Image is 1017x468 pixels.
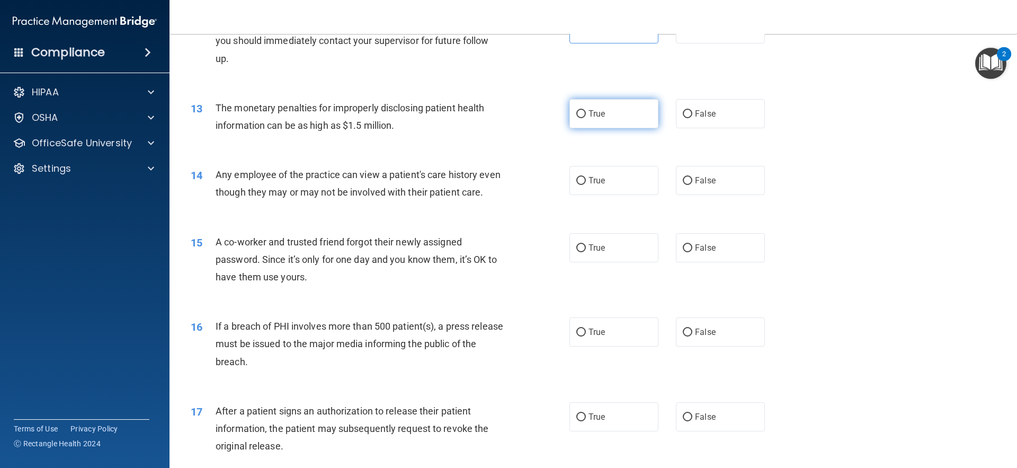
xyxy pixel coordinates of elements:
span: False [695,327,716,337]
input: False [683,413,692,421]
input: True [576,329,586,337]
p: OfficeSafe University [32,137,132,149]
span: True [588,327,605,337]
span: Ⓒ Rectangle Health 2024 [14,438,101,449]
span: True [588,175,605,186]
a: HIPAA [13,86,154,99]
span: False [695,109,716,119]
span: If you suspect that someone is violating the practice's privacy policy you should immediately con... [216,17,502,64]
input: True [576,244,586,252]
a: Terms of Use [14,423,58,434]
input: True [576,110,586,118]
span: False [695,175,716,186]
a: OSHA [13,111,154,124]
span: The monetary penalties for improperly disclosing patient health information can be as high as $1.... [216,102,484,131]
span: True [588,109,605,119]
span: 14 [191,169,202,182]
span: True [588,412,605,422]
span: After a patient signs an authorization to release their patient information, the patient may subs... [216,405,488,452]
p: OSHA [32,111,58,124]
a: Settings [13,162,154,175]
img: PMB logo [13,11,157,32]
p: Settings [32,162,71,175]
div: 2 [1002,54,1006,68]
p: HIPAA [32,86,59,99]
input: False [683,110,692,118]
span: False [695,243,716,253]
input: False [683,329,692,337]
h4: Compliance [31,45,105,60]
span: True [588,243,605,253]
span: Any employee of the practice can view a patient's care history even though they may or may not be... [216,169,501,198]
span: 16 [191,321,202,333]
span: 15 [191,236,202,249]
span: False [695,412,716,422]
input: True [576,413,586,421]
span: 17 [191,405,202,418]
button: Open Resource Center, 2 new notifications [975,48,1006,79]
span: If a breach of PHI involves more than 500 patient(s), a press release must be issued to the major... [216,321,503,367]
input: False [683,244,692,252]
input: True [576,177,586,185]
a: OfficeSafe University [13,137,154,149]
a: Privacy Policy [70,423,118,434]
span: 13 [191,102,202,115]
input: False [683,177,692,185]
span: A co-worker and trusted friend forgot their newly assigned password. Since it’s only for one day ... [216,236,497,282]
